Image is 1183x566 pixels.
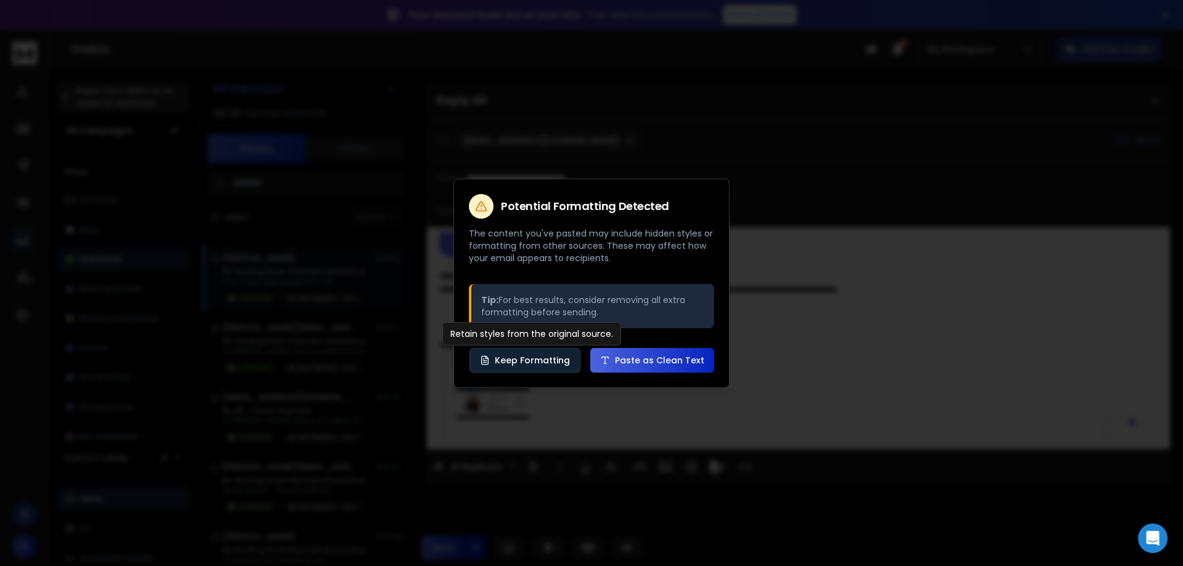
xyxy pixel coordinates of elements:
div: Open Intercom Messenger [1138,524,1168,553]
button: Paste as Clean Text [590,348,714,373]
button: Keep Formatting [470,348,580,373]
div: Retain styles from the original source. [442,322,621,346]
h2: Potential Formatting Detected [501,201,669,212]
p: The content you've pasted may include hidden styles or formatting from other sources. These may a... [469,227,714,264]
p: For best results, consider removing all extra formatting before sending. [481,294,704,318]
strong: Tip: [481,294,498,306]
